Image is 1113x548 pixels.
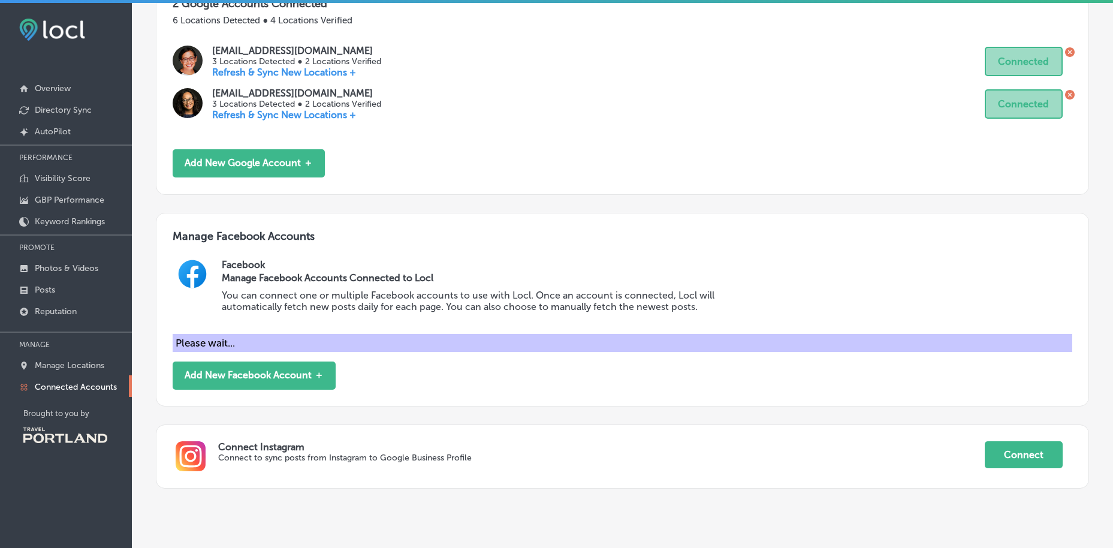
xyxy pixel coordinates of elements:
[35,306,77,317] p: Reputation
[212,88,381,99] p: [EMAIL_ADDRESS][DOMAIN_NAME]
[985,47,1063,76] button: Connected
[173,334,1072,352] div: Please wait...
[19,19,85,41] img: fda3e92497d09a02dc62c9cd864e3231.png
[35,263,98,273] p: Photos & Videos
[173,230,1072,259] h3: Manage Facebook Accounts
[173,15,1072,26] p: 6 Locations Detected ● 4 Locations Verified
[173,149,325,177] button: Add New Google Account ＋
[35,83,71,94] p: Overview
[23,409,132,418] p: Brought to you by
[212,109,381,121] p: Refresh & Sync New Locations +
[35,382,117,392] p: Connected Accounts
[222,272,774,284] h3: Manage Facebook Accounts Connected to Locl
[173,362,336,390] button: Add New Facebook Account ＋
[212,56,381,67] p: 3 Locations Detected ● 2 Locations Verified
[35,285,55,295] p: Posts
[35,216,105,227] p: Keyword Rankings
[218,441,985,453] p: Connect Instagram
[218,453,831,463] p: Connect to sync posts from Instagram to Google Business Profile
[35,173,91,183] p: Visibility Score
[23,427,107,443] img: Travel Portland
[35,195,104,205] p: GBP Performance
[222,290,774,312] p: You can connect one or multiple Facebook accounts to use with Locl. Once an account is connected,...
[35,127,71,137] p: AutoPilot
[35,360,104,371] p: Manage Locations
[985,89,1063,119] button: Connected
[35,105,92,115] p: Directory Sync
[212,45,381,56] p: [EMAIL_ADDRESS][DOMAIN_NAME]
[212,99,381,109] p: 3 Locations Detected ● 2 Locations Verified
[212,67,381,78] p: Refresh & Sync New Locations +
[985,441,1063,468] button: Connect
[222,259,1072,270] h2: Facebook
